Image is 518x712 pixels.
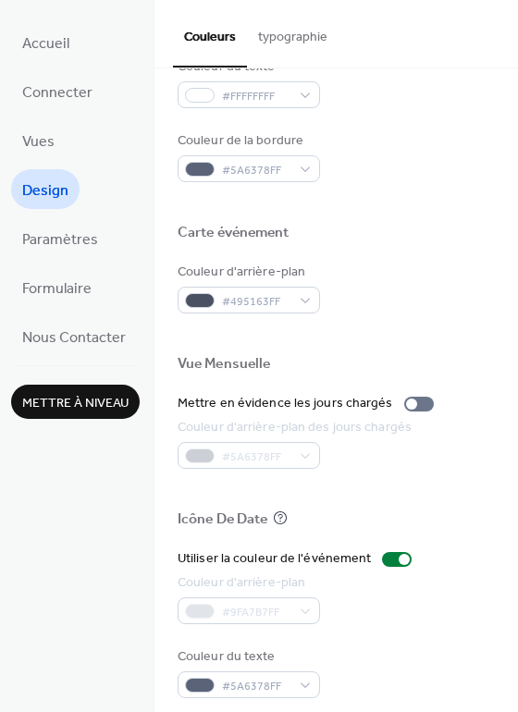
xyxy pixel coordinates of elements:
span: Vues [22,128,55,156]
a: Connecter [11,71,104,111]
span: Mettre à niveau [22,394,129,413]
div: Couleur du texte [178,57,316,77]
span: Accueil [22,30,69,58]
div: Vue Mensuelle [178,355,270,374]
span: Connecter [22,79,92,107]
div: Utiliser la couleur de l'événement [178,549,371,569]
div: Couleur du texte [178,647,316,667]
div: Couleur de la bordure [178,131,316,151]
a: Formulaire [11,267,103,307]
div: Couleur d'arrière-plan [178,573,316,593]
span: Nous Contacter [22,324,126,352]
span: #5A6378FF [222,677,290,696]
div: Couleur d'arrière-plan [178,263,316,282]
span: #FFFFFFFF [222,87,290,106]
div: Icône De Date [178,510,267,530]
a: Accueil [11,22,80,62]
div: Mettre en évidence les jours chargés [178,394,393,413]
a: Nous Contacter [11,316,137,356]
span: Paramètres [22,226,98,254]
span: Formulaire [22,275,92,303]
span: Design [22,177,68,205]
a: Paramètres [11,218,109,258]
a: Vues [11,120,66,160]
div: Couleur d'arrière-plan des jours chargés [178,418,412,437]
span: #5A6378FF [222,161,290,180]
div: Carte événement [178,224,290,243]
a: Design [11,169,80,209]
span: #495163FF [222,292,290,312]
button: Mettre à niveau [11,385,140,419]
